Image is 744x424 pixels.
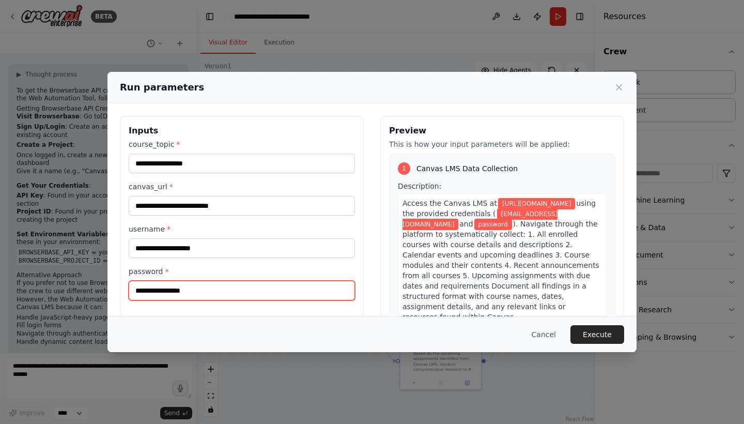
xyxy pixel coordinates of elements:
[120,80,204,95] h2: Run parameters
[389,125,615,137] h3: Preview
[389,139,615,149] p: This is how your input parameters will be applied:
[129,266,355,277] label: password
[416,163,518,174] span: Canvas LMS Data Collection
[398,162,410,175] div: 1
[129,181,355,192] label: canvas_url
[474,219,512,230] span: Variable: password
[129,224,355,234] label: username
[402,199,497,207] span: Access the Canvas LMS at
[402,208,557,230] span: Variable: username
[398,182,441,190] span: Description:
[129,139,355,149] label: course_topic
[523,325,564,344] button: Cancel
[129,125,355,137] h3: Inputs
[498,198,575,209] span: Variable: canvas_url
[459,220,473,228] span: and
[570,325,624,344] button: Execute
